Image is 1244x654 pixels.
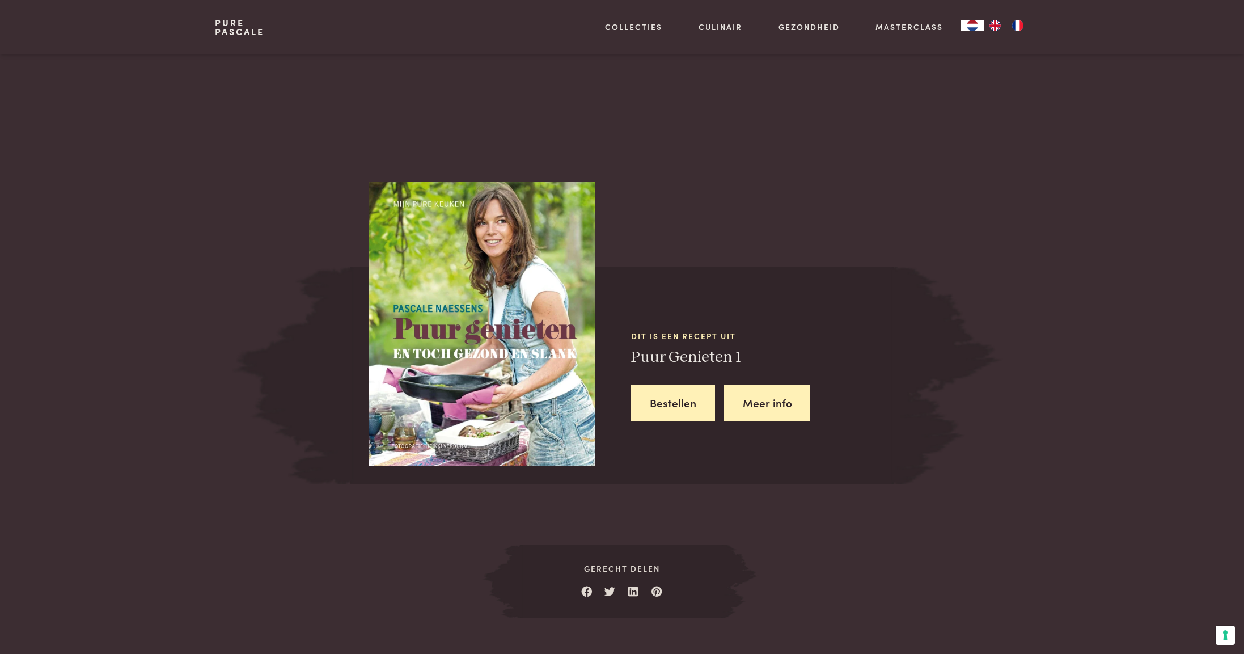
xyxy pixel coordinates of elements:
[605,21,662,33] a: Collecties
[724,385,811,421] a: Meer info
[984,20,1029,31] ul: Language list
[631,330,894,342] span: Dit is een recept uit
[961,20,984,31] a: NL
[631,348,894,368] h3: Puur Genieten 1
[961,20,1029,31] aside: Language selected: Nederlands
[875,21,943,33] a: Masterclass
[1216,626,1235,645] button: Uw voorkeuren voor toestemming voor trackingtechnologieën
[961,20,984,31] div: Language
[215,18,264,36] a: PurePascale
[520,563,723,575] span: Gerecht delen
[1006,20,1029,31] a: FR
[984,20,1006,31] a: EN
[778,21,840,33] a: Gezondheid
[631,385,715,421] a: Bestellen
[699,21,742,33] a: Culinair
